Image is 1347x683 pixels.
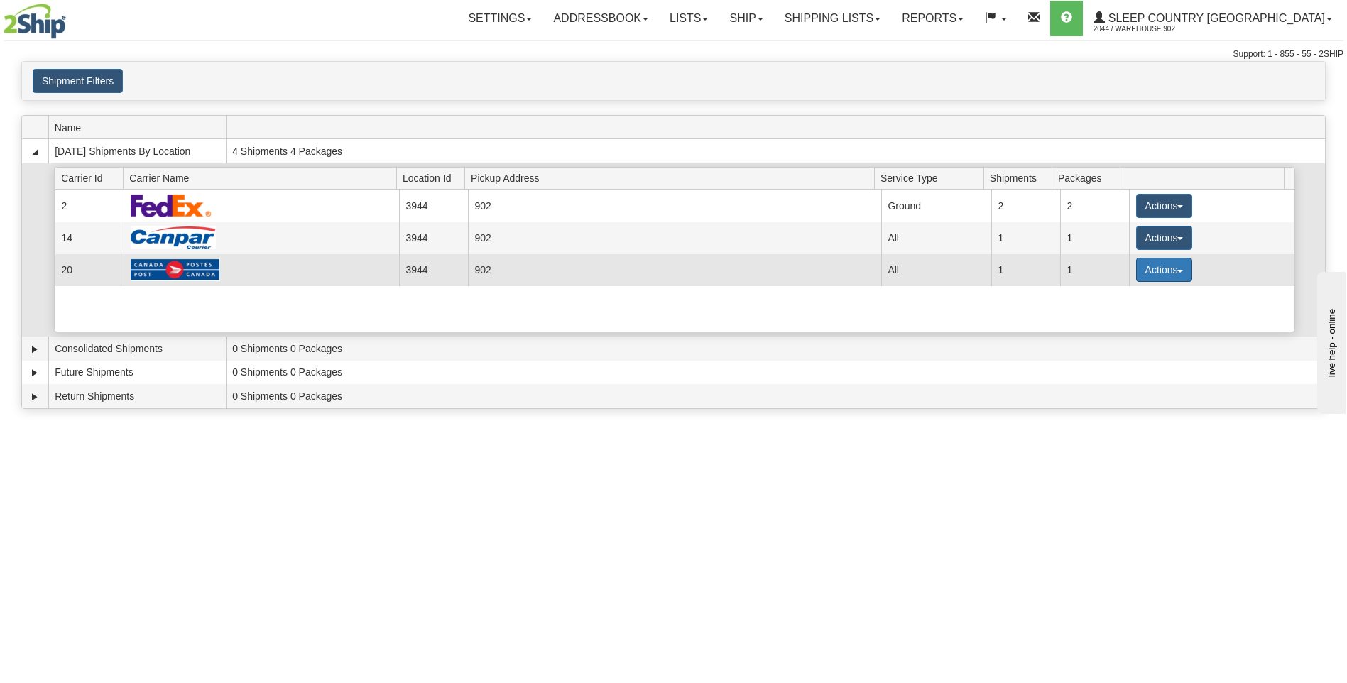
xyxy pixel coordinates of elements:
[131,226,216,249] img: Canpar
[399,254,468,286] td: 3944
[774,1,891,36] a: Shipping lists
[880,167,983,189] span: Service Type
[226,139,1325,163] td: 4 Shipments 4 Packages
[48,337,226,361] td: Consolidated Shipments
[1083,1,1343,36] a: Sleep Country [GEOGRAPHIC_DATA] 2044 / Warehouse 902
[403,167,465,189] span: Location Id
[1060,254,1129,286] td: 1
[4,4,66,39] img: logo2044.jpg
[1105,12,1325,24] span: Sleep Country [GEOGRAPHIC_DATA]
[28,145,42,159] a: Collapse
[457,1,542,36] a: Settings
[28,390,42,404] a: Expand
[991,222,1060,254] td: 1
[55,222,124,254] td: 14
[881,254,991,286] td: All
[4,48,1343,60] div: Support: 1 - 855 - 55 - 2SHIP
[1060,222,1129,254] td: 1
[399,190,468,222] td: 3944
[48,361,226,385] td: Future Shipments
[659,1,719,36] a: Lists
[226,361,1325,385] td: 0 Shipments 0 Packages
[468,254,881,286] td: 902
[55,190,124,222] td: 2
[48,384,226,408] td: Return Shipments
[719,1,773,36] a: Ship
[881,222,991,254] td: All
[1094,22,1200,36] span: 2044 / Warehouse 902
[11,12,131,23] div: live help - online
[471,167,874,189] span: Pickup Address
[33,69,123,93] button: Shipment Filters
[48,139,226,163] td: [DATE] Shipments By Location
[1060,190,1129,222] td: 2
[399,222,468,254] td: 3944
[28,366,42,380] a: Expand
[55,116,226,138] span: Name
[468,222,881,254] td: 902
[1136,226,1193,250] button: Actions
[1058,167,1120,189] span: Packages
[131,258,220,281] img: Canada Post
[131,194,212,217] img: FedEx Express®
[1314,269,1346,414] iframe: chat widget
[226,337,1325,361] td: 0 Shipments 0 Packages
[28,342,42,356] a: Expand
[542,1,659,36] a: Addressbook
[881,190,991,222] td: Ground
[61,167,124,189] span: Carrier Id
[1136,194,1193,218] button: Actions
[226,384,1325,408] td: 0 Shipments 0 Packages
[55,254,124,286] td: 20
[129,167,396,189] span: Carrier Name
[991,254,1060,286] td: 1
[891,1,974,36] a: Reports
[991,190,1060,222] td: 2
[1136,258,1193,282] button: Actions
[990,167,1052,189] span: Shipments
[468,190,881,222] td: 902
